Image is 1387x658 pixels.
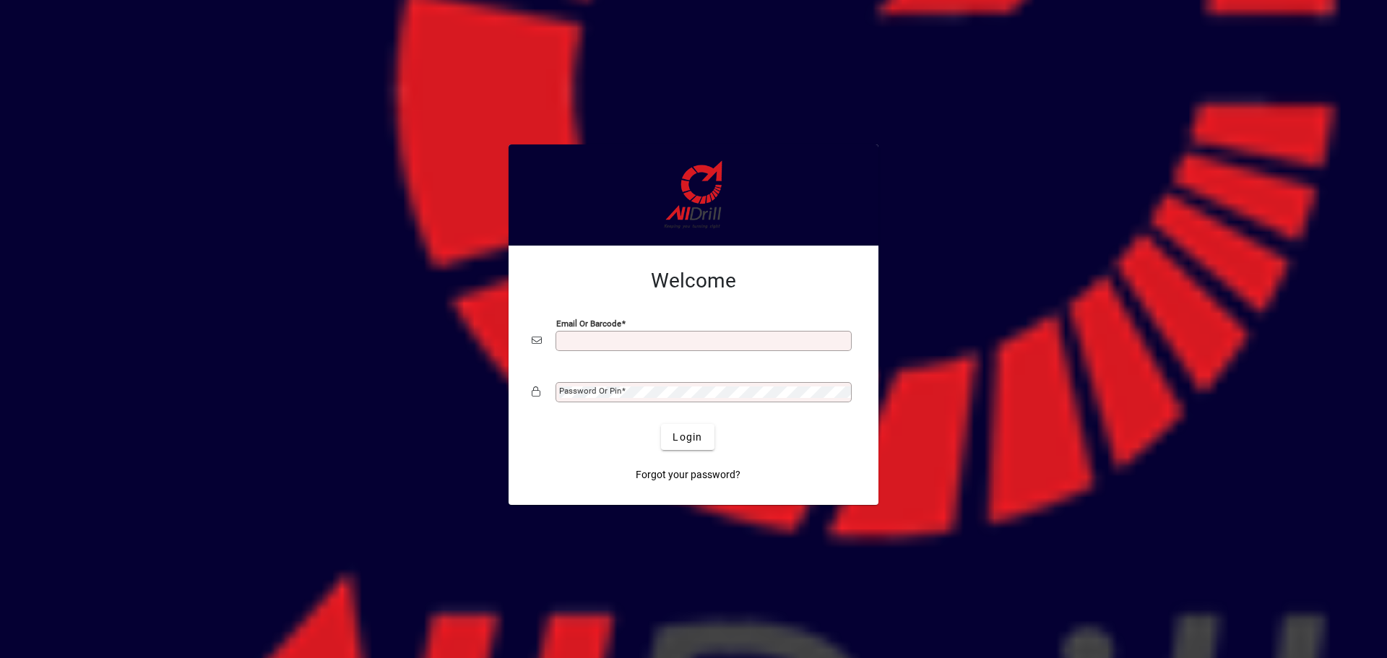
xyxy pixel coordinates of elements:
span: Login [673,430,702,445]
a: Forgot your password? [630,462,746,488]
h2: Welcome [532,269,855,293]
mat-label: Email or Barcode [556,319,621,329]
span: Forgot your password? [636,467,740,482]
button: Login [661,424,714,450]
mat-label: Password or Pin [559,386,621,396]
